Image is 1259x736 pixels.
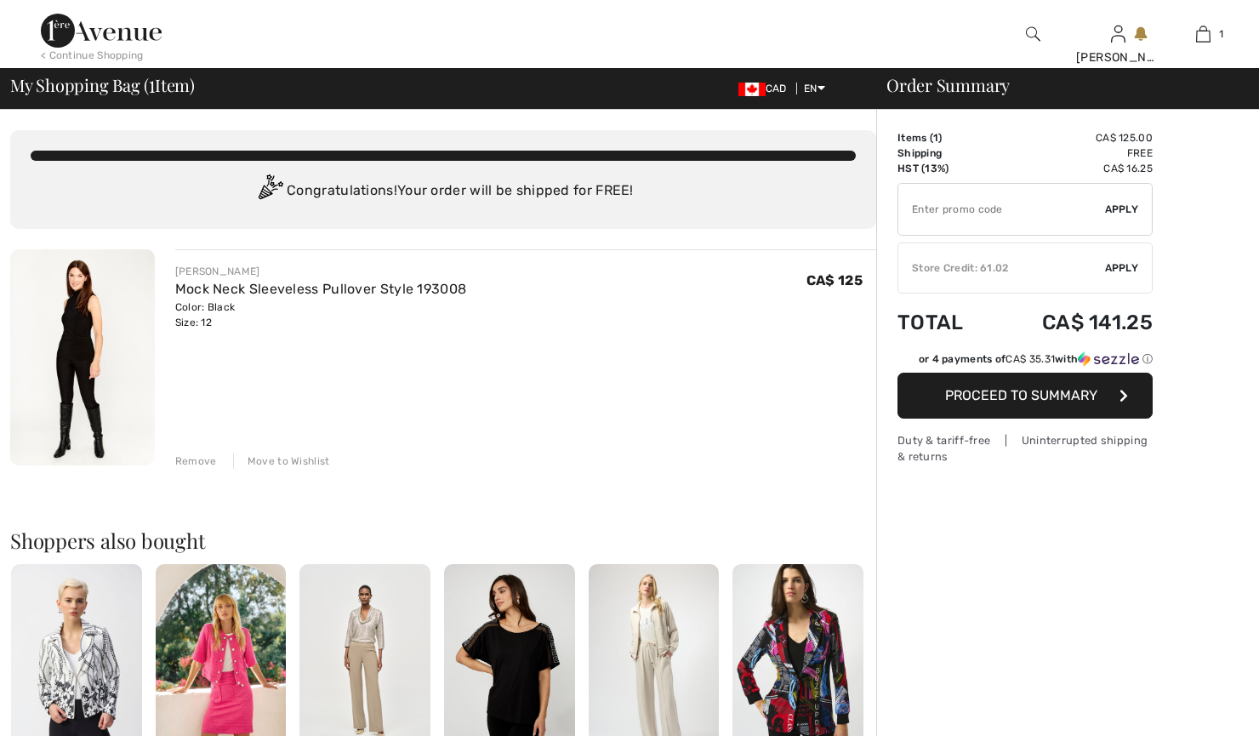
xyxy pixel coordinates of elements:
div: Remove [175,454,217,469]
span: 1 [933,132,938,144]
img: 1ère Avenue [41,14,162,48]
td: CA$ 16.25 [993,161,1153,176]
div: Color: Black Size: 12 [175,300,467,330]
div: or 4 payments ofCA$ 35.31withSezzle Click to learn more about Sezzle [897,351,1153,373]
td: CA$ 125.00 [993,130,1153,145]
td: Free [993,145,1153,161]
div: < Continue Shopping [41,48,144,63]
span: Apply [1105,260,1139,276]
td: CA$ 141.25 [993,294,1153,351]
button: Proceed to Summary [897,373,1153,419]
span: My Shopping Bag ( Item) [10,77,195,94]
a: 1 [1161,24,1245,44]
a: Sign In [1111,26,1125,42]
a: Mock Neck Sleeveless Pullover Style 193008 [175,281,467,297]
img: Canadian Dollar [738,83,766,96]
div: [PERSON_NAME] [175,264,467,279]
img: Congratulation2.svg [253,174,287,208]
img: search the website [1026,24,1040,44]
input: Promo code [898,184,1105,235]
h2: Shoppers also bought [10,530,876,551]
td: Total [897,294,993,351]
span: Apply [1105,202,1139,217]
img: My Info [1111,24,1125,44]
div: Order Summary [866,77,1249,94]
td: Items ( ) [897,130,993,145]
div: Move to Wishlist [233,454,330,469]
span: 1 [149,72,155,94]
td: Shipping [897,145,993,161]
div: or 4 payments of with [919,351,1153,367]
div: Store Credit: 61.02 [898,260,1105,276]
div: [PERSON_NAME] [1076,48,1159,66]
td: HST (13%) [897,161,993,176]
div: Congratulations! Your order will be shipped for FREE! [31,174,856,208]
img: Mock Neck Sleeveless Pullover Style 193008 [10,249,155,465]
img: Sezzle [1078,351,1139,367]
span: CA$ 35.31 [1005,353,1055,365]
div: Duty & tariff-free | Uninterrupted shipping & returns [897,432,1153,465]
span: CA$ 125 [806,272,863,288]
span: EN [804,83,825,94]
span: CAD [738,83,794,94]
span: 1 [1219,26,1223,42]
img: My Bag [1196,24,1211,44]
span: Proceed to Summary [945,387,1097,403]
